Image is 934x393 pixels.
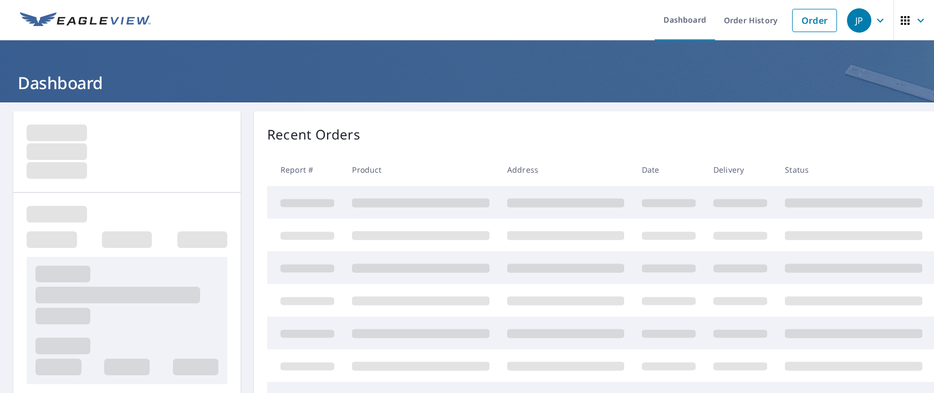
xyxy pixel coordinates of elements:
th: Report # [267,153,343,186]
th: Delivery [705,153,776,186]
img: EV Logo [20,12,151,29]
th: Date [633,153,705,186]
div: JP [847,8,871,33]
th: Product [343,153,498,186]
h1: Dashboard [13,71,921,94]
th: Address [498,153,633,186]
th: Status [776,153,931,186]
a: Order [792,9,837,32]
p: Recent Orders [267,125,360,144]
